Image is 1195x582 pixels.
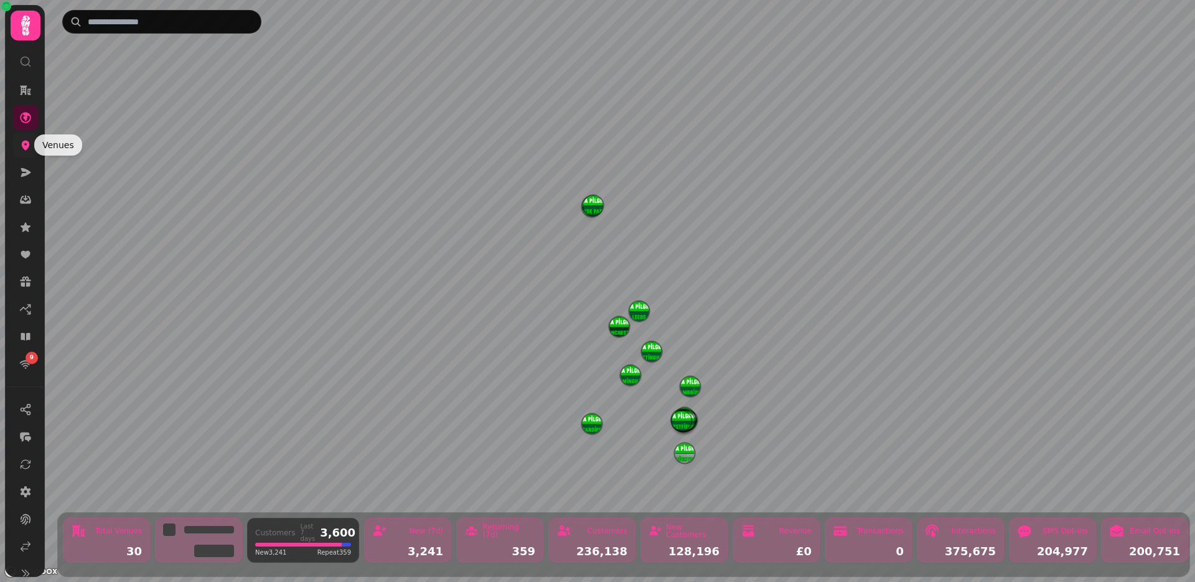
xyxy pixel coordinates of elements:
div: 3,241 [372,546,443,557]
div: Map marker [582,197,602,220]
div: Transactions [857,527,904,535]
div: Map marker [672,410,691,433]
div: Map marker [672,411,691,434]
div: Map marker [583,195,603,219]
div: Email Opt-ins [1130,527,1180,535]
button: Birmingham [621,365,640,385]
div: Map marker [676,410,696,433]
span: 9 [30,354,34,362]
div: Returning (7d) [482,523,535,538]
button: LEEDS [629,301,649,321]
div: £0 [741,546,812,557]
div: 200,751 [1109,546,1180,557]
div: New (7d) [409,527,443,535]
div: Customers [587,527,627,535]
button: CAMDEN [673,409,693,429]
div: 3,600 [320,527,355,538]
button: SHOREDITCH [676,410,696,429]
button: FINSBURY PARK ❌(Now Closed) [675,408,695,428]
div: Total Venues [95,527,142,535]
div: Map marker [675,443,695,467]
div: Map marker [673,409,693,433]
button: Edinburgh [582,197,602,217]
div: 204,977 [1017,546,1088,557]
div: Map marker [642,342,662,365]
div: 128,196 [649,546,719,557]
button: BRIGHTON [675,443,695,463]
div: Map marker [675,408,695,431]
div: Revenue [779,527,812,535]
div: 0 [833,546,904,557]
div: 375,675 [925,546,996,557]
div: Last 7 days [301,523,316,542]
div: Interactions [952,527,996,535]
span: New 3,241 [255,548,286,557]
div: 236,138 [556,546,627,557]
div: SMS Opt-ins [1043,527,1088,535]
button: CARDIFF [582,414,602,434]
div: 359 [464,546,535,557]
button: WESTFIELD [672,411,691,431]
div: New Customers [666,523,719,538]
div: Map marker [609,317,629,340]
div: Map marker [582,414,602,438]
div: Customers [255,529,296,537]
a: Mapbox logo [4,564,59,578]
div: Venues [34,134,82,156]
a: 9 [13,352,38,377]
button: SWINGERS WEST END [673,410,693,430]
span: Repeat 359 [317,548,351,557]
button: CAMBRIDGE [680,377,700,397]
button: HYDE PARK (Not in Use) [583,195,603,215]
div: 30 [71,546,142,557]
button: MANCHESTER [609,317,629,337]
div: Map marker [621,365,640,389]
button: QUEENS PARK [672,410,691,429]
button: NOTTINGHAM [642,342,662,362]
div: Map marker [673,410,693,434]
div: Map marker [680,377,700,400]
div: Map marker [629,301,649,325]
